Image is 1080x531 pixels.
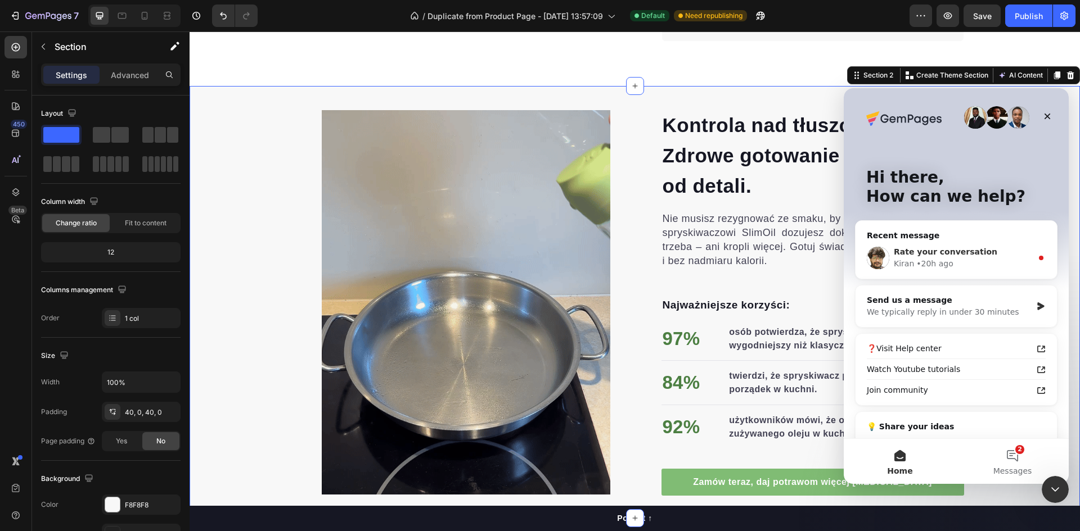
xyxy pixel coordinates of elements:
[473,181,773,235] span: Nie musisz rezygnować ze smaku, by zadbać o zdrowie. Dzięki spryskiwaczowi SlimOil dozujesz dokła...
[125,500,178,510] div: F8F8F8
[8,206,27,215] div: Beta
[1005,4,1052,27] button: Publish
[41,471,96,487] div: Background
[41,407,67,417] div: Padding
[41,377,60,387] div: Width
[102,372,180,392] input: Auto
[41,500,58,510] div: Color
[473,293,511,321] p: 97%
[964,4,1001,27] button: Save
[111,69,149,81] p: Advanced
[473,266,773,282] p: Najważniejsze korzyści:
[125,407,178,417] div: 40, 0, 40, 0
[641,11,665,21] span: Default
[156,436,165,446] span: No
[41,194,101,210] div: Column width
[11,120,27,129] div: 450
[422,10,425,22] span: /
[41,106,79,121] div: Layout
[806,37,856,51] button: AI Content
[473,83,768,165] span: Kontrola nad tłuszczem. Zdrowe gotowanie zaczyna się od detali.
[4,4,84,27] button: 7
[844,88,1069,484] iframe: Intercom live chat
[55,40,147,53] p: Section
[427,481,462,493] p: Powrót ↑
[190,31,1080,531] iframe: Design area
[1042,476,1069,503] iframe: Intercom live chat
[43,244,178,260] div: 12
[1015,10,1043,22] div: Publish
[41,348,71,364] div: Size
[672,39,706,49] div: Section 2
[41,283,129,298] div: Columns management
[973,11,992,21] span: Save
[41,436,96,446] div: Page padding
[685,11,742,21] span: Need republishing
[74,9,79,22] p: 7
[132,79,421,463] img: gempages_572530465227932487-55c781d0-745b-4428-8b97-167446e16f4c.gif
[125,314,178,324] div: 1 col
[503,444,742,457] p: Zamów teraz, daj potrawom więcej [MEDICAL_DATA]
[473,337,511,365] p: 84%
[473,382,511,410] p: 92%
[125,218,166,228] span: Fit to content
[212,4,258,27] div: Undo/Redo
[56,218,97,228] span: Change ratio
[539,339,733,362] strong: twierdzi, że spryskiwacz pomaga utrzymać porządek w kuchni.
[427,10,603,22] span: Duplicate from Product Page - [DATE] 13:57:09
[539,384,724,407] strong: użytkowników mówi, że ograniczyli ilość zużywanego oleju w kuchni.
[41,313,60,323] div: Order
[727,39,799,49] p: Create Theme Section
[472,437,775,464] a: Zamów teraz, daj potrawom więcej [MEDICAL_DATA]
[56,69,87,81] p: Settings
[539,296,709,319] strong: osób potwierdza, że spryskiwacz jest wygodniejszy niż klasyczna butelka.
[116,436,127,446] span: Yes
